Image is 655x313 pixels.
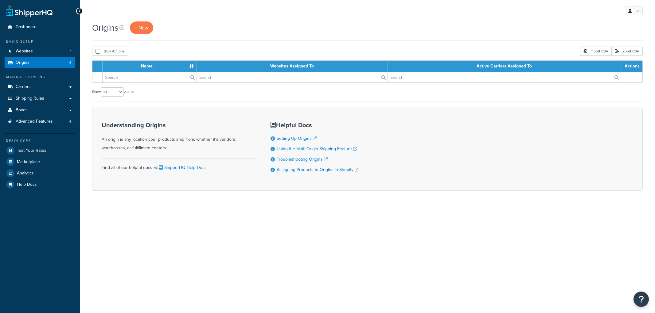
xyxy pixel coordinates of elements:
[271,122,358,128] h3: Helpful Docs
[388,72,621,82] input: Search
[17,171,34,176] span: Analytics
[16,108,28,113] span: Boxes
[611,47,643,56] a: Export CSV
[92,47,128,56] button: Bulk Actions
[197,72,388,82] input: Search
[5,57,75,68] a: Origins 4
[5,145,75,156] a: Test Your Rates
[6,5,53,17] a: ShipperHQ Home
[277,135,317,142] a: Setting Up Origins
[16,84,31,90] span: Carriers
[17,182,37,187] span: Help Docs
[69,60,71,65] span: 4
[634,292,649,307] button: Open Resource Center
[101,87,124,97] select: Showentries
[17,148,46,153] span: Test Your Rates
[277,166,358,173] a: Assigning Products to Origins in Shopify
[5,116,75,127] li: Advanced Features
[277,156,328,162] a: Troubleshooting Origins
[5,74,75,80] div: Manage Shipping
[5,138,75,143] div: Resources
[135,24,148,31] span: + New
[16,96,44,101] span: Shipping Rules
[130,21,153,34] a: + New
[92,87,134,97] label: Show entries
[70,49,71,54] span: 1
[388,61,621,72] th: Active Carriers Assigned To
[102,122,255,152] div: An origin is any location your products ship from, whether it's vendors, warehouses, or fulfillme...
[5,93,75,104] a: Shipping Rules
[5,156,75,167] a: Marketplace
[5,116,75,127] a: Advanced Features 4
[103,72,197,82] input: Search
[621,61,642,72] th: Actions
[69,119,71,124] span: 4
[16,60,29,65] span: Origins
[5,81,75,93] a: Carriers
[17,159,40,165] span: Marketplace
[5,21,75,33] a: Dashboard
[580,47,611,56] div: Import CSV
[277,146,357,152] a: Using the Multi-Origin Shipping Feature
[103,61,197,72] th: Name
[102,122,255,128] h3: Understanding Origins
[5,105,75,116] a: Boxes
[197,61,388,72] th: Websites Assigned To
[5,179,75,190] a: Help Docs
[5,46,75,57] a: Websites 1
[16,49,33,54] span: Websites
[158,164,207,171] a: ShipperHQ Help Docs
[102,158,255,172] div: Find all of our helpful docs at:
[16,25,37,30] span: Dashboard
[5,57,75,68] li: Origins
[5,168,75,179] a: Analytics
[92,22,119,34] h1: Origins
[5,39,75,44] div: Basic Setup
[5,46,75,57] li: Websites
[16,119,53,124] span: Advanced Features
